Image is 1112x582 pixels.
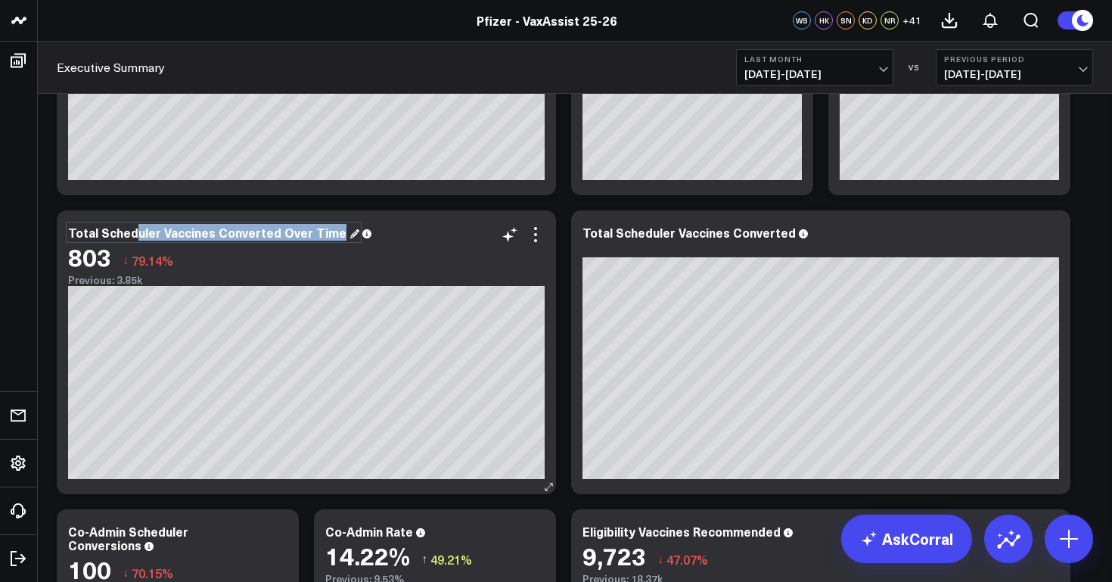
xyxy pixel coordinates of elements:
[793,11,811,30] div: WS
[902,11,921,30] button: +41
[944,68,1085,80] span: [DATE] - [DATE]
[736,49,893,86] button: Last Month[DATE]-[DATE]
[123,251,129,270] span: ↓
[421,549,427,569] span: ↑
[132,252,173,269] span: 79.14%
[901,63,928,72] div: VS
[582,523,781,540] div: Eligibility Vaccines Recommended
[841,515,972,563] a: AskCorral
[666,551,708,568] span: 47.07%
[477,12,617,29] a: Pfizer - VaxAssist 25-26
[68,274,545,286] div: Previous: 3.85k
[57,59,165,76] a: Executive Summary
[944,54,1085,64] b: Previous Period
[936,49,1093,86] button: Previous Period[DATE]-[DATE]
[881,11,899,30] div: NR
[68,224,359,241] div: Total Scheduler Vaccines Converted Over Time
[68,523,188,553] div: Co-Admin Scheduler Conversions
[68,243,111,270] div: 803
[744,54,885,64] b: Last Month
[859,11,877,30] div: KD
[902,15,921,26] span: + 41
[325,542,410,569] div: 14.22%
[657,549,663,569] span: ↓
[744,68,885,80] span: [DATE] - [DATE]
[132,565,173,581] span: 70.15%
[325,523,413,540] div: Co-Admin Rate
[582,224,796,241] div: Total Scheduler Vaccines Converted
[430,551,472,568] span: 49.21%
[837,11,855,30] div: SN
[815,11,833,30] div: HK
[582,542,646,569] div: 9,723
